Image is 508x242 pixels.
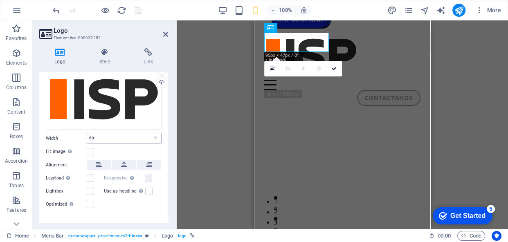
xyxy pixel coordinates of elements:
span: Click to select. Double-click to edit [162,231,173,241]
i: Navigator [420,6,429,15]
i: AI Writer [436,6,445,15]
span: 00 00 [438,231,450,241]
button: reload [117,5,126,15]
label: Lightbox [46,186,87,196]
h2: Logo [54,27,168,34]
a: Blur [295,61,311,76]
i: On resize automatically adjust zoom level to fit chosen device. [300,7,308,14]
button: design [387,5,397,15]
i: Pages (Ctrl+Alt+S) [403,6,413,15]
h4: Style [84,48,129,65]
a: Click to cancel selection. Double-click to open Pages [7,231,29,241]
label: Lazyload [46,173,87,183]
a: Select files from the file manager, stock photos, or upload file(s) [264,61,280,76]
h6: 100% [279,5,292,15]
p: Tables [9,182,24,189]
button: text_generator [436,5,446,15]
h4: Text [39,216,168,235]
div: isp-svg-color-deoTUgDvx_1-nbAZVfmZaw.svg [46,70,162,130]
i: This element is linked [190,233,194,238]
p: Columns [6,84,27,91]
p: Favorites [6,35,27,42]
span: More [475,6,501,14]
p: Accordion [5,158,28,164]
button: undo [51,5,61,15]
button: navigator [420,5,429,15]
i: This element is a customizable preset [145,233,149,238]
label: Use as headline [104,186,145,196]
i: Undo: Text transform (none -> uppercase) (Ctrl+Z) [52,6,61,15]
i: Design (Ctrl+Alt+Y) [387,6,396,15]
span: Click to select. Double-click to edit [41,231,64,241]
i: Reload page [117,6,126,15]
a: Greyscale [311,61,326,76]
h4: Logo [39,48,84,65]
button: pages [403,5,413,15]
i: Publish [454,6,463,15]
div: Get Started 5 items remaining, 0% complete [7,4,66,21]
a: Confirm ( Ctrl ⏎ ) [326,61,342,76]
button: 100% [267,5,296,15]
nav: breadcrumb [41,231,194,241]
button: More [472,4,504,17]
p: Elements [6,60,27,66]
div: 5 [61,2,69,10]
p: Features [7,207,26,213]
span: Code [461,231,481,241]
span: . logo [176,231,186,241]
button: Usercentrics [492,231,501,241]
p: Boxes [10,133,23,140]
a: Crop mode [280,61,295,76]
h6: Session time [429,231,451,241]
h4: Link [128,48,168,65]
button: publish [452,4,465,17]
label: Responsive [104,173,145,183]
p: Content [7,109,25,115]
label: Fit image [46,147,87,157]
h3: Element #ed-898937252 [54,34,152,42]
label: Width [46,136,87,141]
button: Code [457,231,485,241]
div: Get Started [24,9,59,16]
label: Alignment [46,160,87,170]
label: Optimized [46,199,87,209]
span: . menu-wrapper .preset-menu-v2-fitness [67,231,142,241]
span: : [443,233,445,239]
